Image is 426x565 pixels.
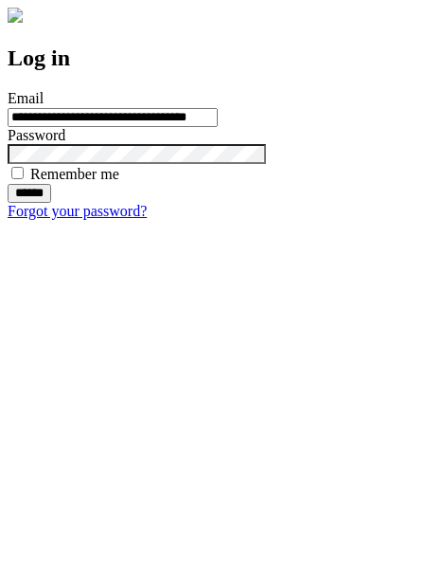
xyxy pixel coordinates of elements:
[8,46,418,71] h2: Log in
[8,90,44,106] label: Email
[8,203,147,219] a: Forgot your password?
[8,127,65,143] label: Password
[30,166,119,182] label: Remember me
[8,8,23,23] img: logo-4e3dc11c47720685a147b03b5a06dd966a58ff35d612b21f08c02c0306f2b779.png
